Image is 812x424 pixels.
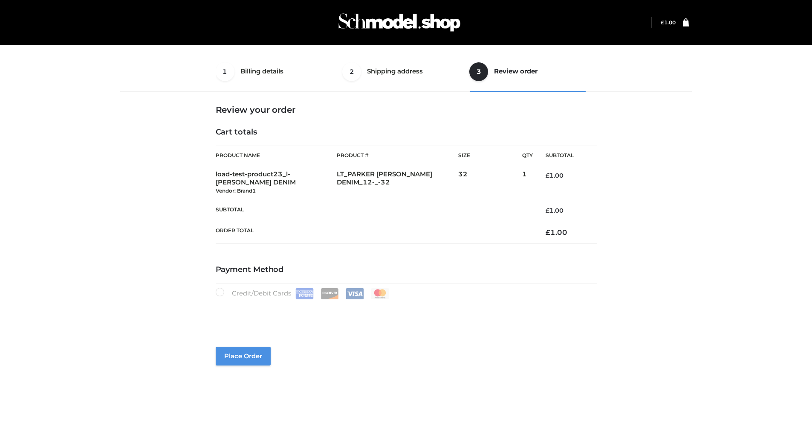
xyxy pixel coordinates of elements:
[216,165,337,200] td: load-test-product23_l-[PERSON_NAME] DENIM
[321,288,339,299] img: Discover
[458,165,522,200] td: 32
[216,200,533,221] th: Subtotal
[533,146,597,165] th: Subtotal
[546,172,549,179] span: £
[661,19,664,26] span: £
[337,146,458,165] th: Product #
[337,165,458,200] td: LT_PARKER [PERSON_NAME] DENIM_12-_-32
[216,221,533,243] th: Order Total
[371,288,389,299] img: Mastercard
[216,288,390,299] label: Credit/Debit Cards
[546,172,563,179] bdi: 1.00
[335,6,463,39] img: Schmodel Admin 964
[522,165,533,200] td: 1
[216,187,256,194] small: Vendor: Brand1
[546,207,563,214] bdi: 1.00
[216,146,337,165] th: Product Name
[216,347,271,366] button: Place order
[216,105,597,115] h3: Review your order
[661,19,676,26] a: £1.00
[216,128,597,137] h4: Cart totals
[346,288,364,299] img: Visa
[661,19,676,26] bdi: 1.00
[546,228,550,237] span: £
[216,265,597,275] h4: Payment Method
[546,228,567,237] bdi: 1.00
[295,288,314,299] img: Amex
[458,146,518,165] th: Size
[522,146,533,165] th: Qty
[214,298,595,329] iframe: Secure payment input frame
[546,207,549,214] span: £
